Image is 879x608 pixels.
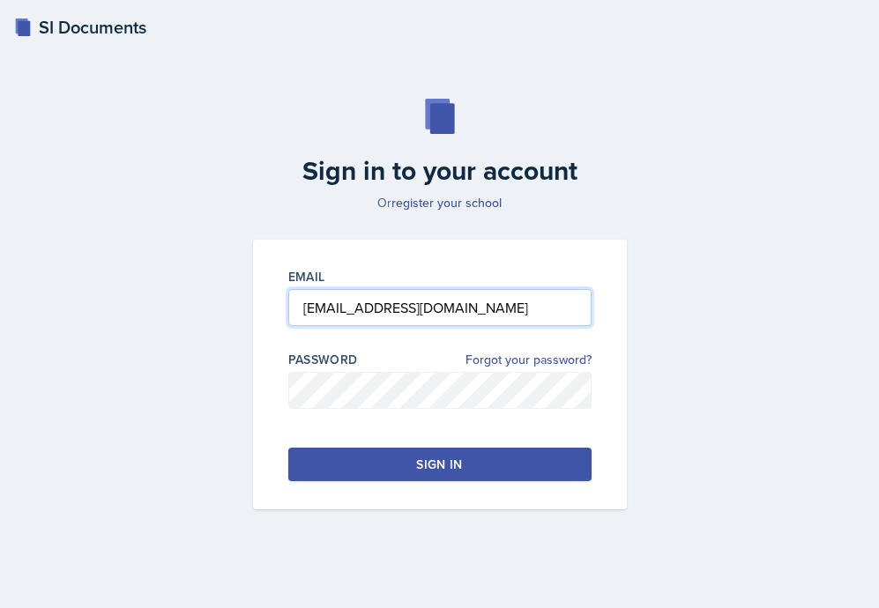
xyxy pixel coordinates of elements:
div: Sign in [416,456,462,473]
a: SI Documents [14,14,146,41]
a: register your school [391,194,502,211]
button: Sign in [288,448,592,481]
label: Email [288,268,325,285]
input: Email [288,289,592,326]
h2: Sign in to your account [242,155,637,187]
p: Or [242,194,637,211]
label: Password [288,351,358,368]
a: Forgot your password? [466,351,592,369]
